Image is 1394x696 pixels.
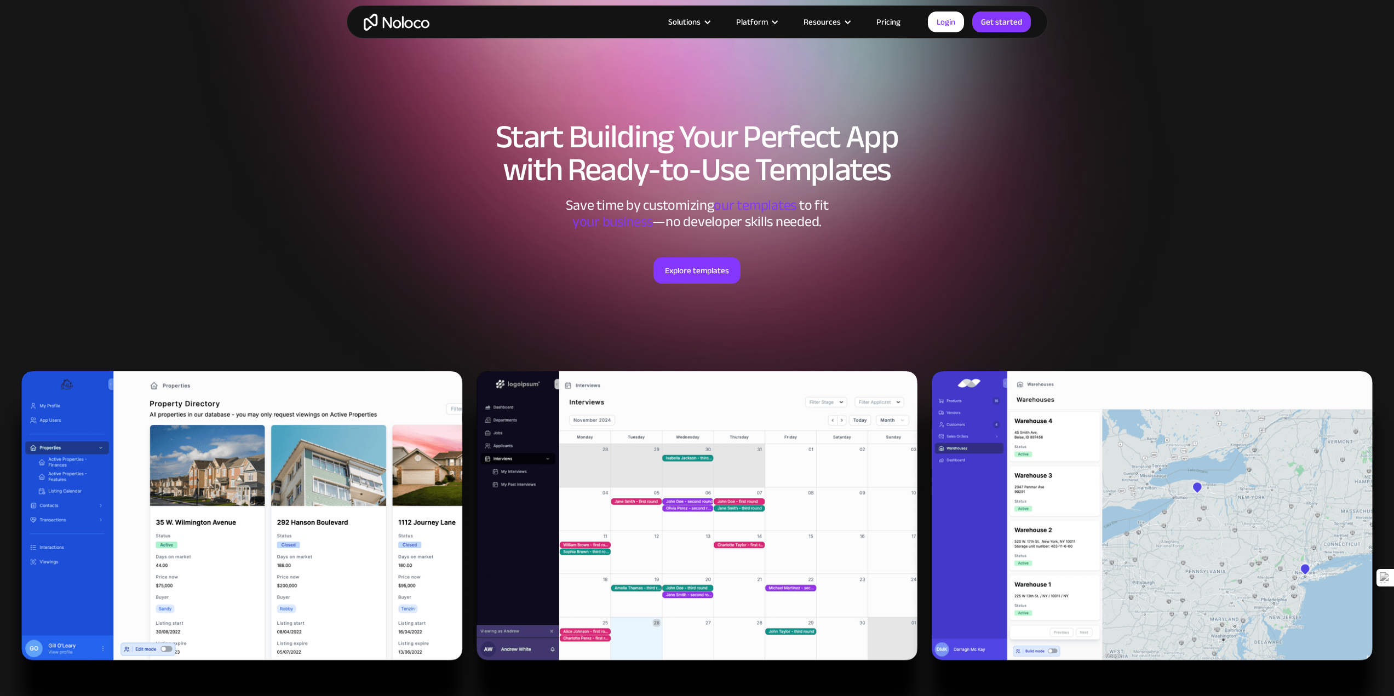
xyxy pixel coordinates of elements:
[655,15,722,29] div: Solutions
[928,11,964,32] a: Login
[722,15,790,29] div: Platform
[533,197,862,230] div: Save time by customizing to fit ‍ —no developer skills needed.
[790,15,863,29] div: Resources
[972,11,1031,32] a: Get started
[364,14,429,31] a: home
[653,257,741,284] a: Explore templates
[863,15,914,29] a: Pricing
[572,208,653,235] span: your business
[668,15,701,29] div: Solutions
[714,192,796,218] span: our templates
[804,15,841,29] div: Resources
[736,15,768,29] div: Platform
[358,120,1037,186] h1: Start Building Your Perfect App with Ready-to-Use Templates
